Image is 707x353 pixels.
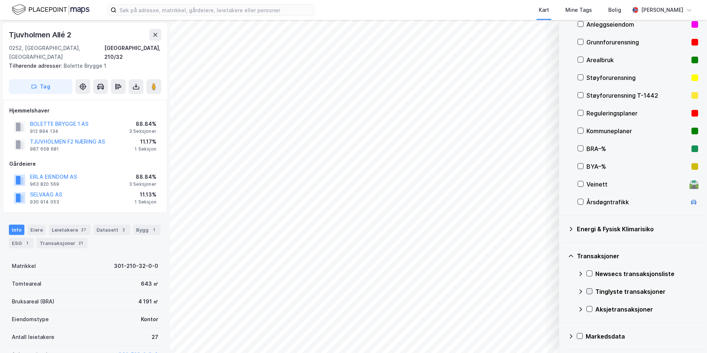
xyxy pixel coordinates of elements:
div: Matrikkel [12,262,36,270]
div: 930 914 053 [30,199,59,205]
div: Info [9,225,24,235]
div: Antall leietakere [12,333,54,342]
div: Kommuneplaner [586,127,689,135]
div: 4 191 ㎡ [138,297,158,306]
div: 88.84% [129,120,156,128]
span: Tilhørende adresser: [9,63,64,69]
div: Tomteareal [12,279,41,288]
div: Gårdeiere [9,159,161,168]
div: Støyforurensning T-1442 [586,91,689,100]
div: 21 [77,239,84,247]
div: 1 [150,226,158,233]
div: Transaksjoner [37,238,87,248]
div: Kontrollprogram for chat [670,317,707,353]
button: Tag [9,79,72,94]
div: BYA–% [586,162,689,171]
div: Aksjetransaksjoner [595,305,698,314]
div: 912 894 134 [30,128,58,134]
div: 27 [80,226,88,233]
div: 1 Seksjon [135,199,156,205]
div: 963 820 569 [30,181,59,187]
div: Mine Tags [565,6,592,14]
img: logo.f888ab2527a4732fd821a326f86c7f29.svg [12,3,89,16]
div: Leietakere [49,225,91,235]
div: 0252, [GEOGRAPHIC_DATA], [GEOGRAPHIC_DATA] [9,44,104,61]
div: Kart [539,6,549,14]
div: Reguleringsplaner [586,109,689,118]
div: Newsecs transaksjonsliste [595,269,698,278]
input: Søk på adresse, matrikkel, gårdeiere, leietakere eller personer [116,4,314,16]
div: [PERSON_NAME] [641,6,683,14]
div: ESG [9,238,34,248]
div: Tjuvholmen Allé 2 [9,29,73,41]
div: Veinett [586,180,686,189]
div: Bruksareal (BRA) [12,297,54,306]
div: Bolette Brygge 1 [9,61,155,70]
div: Kontor [141,315,158,324]
div: Eiendomstype [12,315,49,324]
div: Støyforurensning [586,73,689,82]
div: 1 Seksjon [135,146,156,152]
div: 2 [120,226,127,233]
iframe: Chat Widget [670,317,707,353]
div: Datasett [94,225,130,235]
div: 88.84% [129,172,156,181]
div: 1 [23,239,31,247]
div: 🛣️ [689,179,699,189]
div: 643 ㎡ [141,279,158,288]
div: Transaksjoner [577,252,698,260]
div: 11.17% [135,137,156,146]
div: Tinglyste transaksjoner [595,287,698,296]
div: 987 658 681 [30,146,59,152]
div: Anleggseiendom [586,20,689,29]
div: 301-210-32-0-0 [114,262,158,270]
div: Grunnforurensning [586,38,689,47]
div: Markedsdata [586,332,698,341]
div: Energi & Fysisk Klimarisiko [577,225,698,233]
div: 3 Seksjoner [129,181,156,187]
div: Arealbruk [586,56,689,64]
div: BRA–% [586,144,689,153]
div: Bolig [608,6,621,14]
div: 11.13% [135,190,156,199]
div: [GEOGRAPHIC_DATA], 210/32 [104,44,161,61]
div: Årsdøgntrafikk [586,198,686,206]
div: Bygg [133,225,160,235]
div: 3 Seksjoner [129,128,156,134]
div: Hjemmelshaver [9,106,161,115]
div: Eiere [27,225,46,235]
div: 27 [152,333,158,342]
